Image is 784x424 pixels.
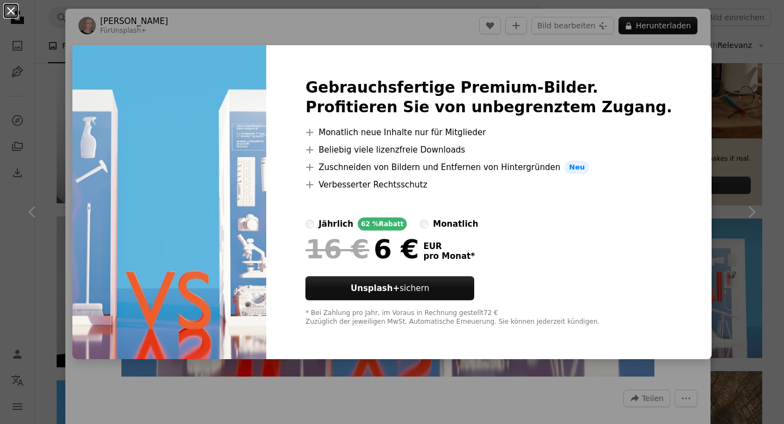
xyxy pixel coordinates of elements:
[72,45,266,359] img: premium_photo-1744625362607-473baaac5f5f
[424,241,475,251] span: EUR
[358,217,407,231] div: 62 % Rabatt
[420,220,428,228] input: monatlich
[305,235,419,263] div: 6 €
[305,78,672,117] h2: Gebrauchsfertige Premium-Bilder. Profitieren Sie von unbegrenztem Zugang.
[318,217,353,231] div: jährlich
[305,143,672,156] li: Beliebig viele lizenzfreie Downloads
[305,178,672,191] li: Verbesserter Rechtsschutz
[351,283,400,293] strong: Unsplash+
[305,309,672,326] div: * Bei Zahlung pro Jahr, im Voraus in Rechnung gestellt 72 € Zuzüglich der jeweiligen MwSt. Automa...
[305,235,369,263] span: 16 €
[305,220,314,228] input: jährlich62 %Rabatt
[305,276,474,300] button: Unsplash+sichern
[565,161,589,174] span: Neu
[433,217,478,231] div: monatlich
[305,161,672,174] li: Zuschneiden von Bildern und Entfernen von Hintergründen
[305,126,672,139] li: Monatlich neue Inhalte nur für Mitglieder
[424,251,475,261] span: pro Monat *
